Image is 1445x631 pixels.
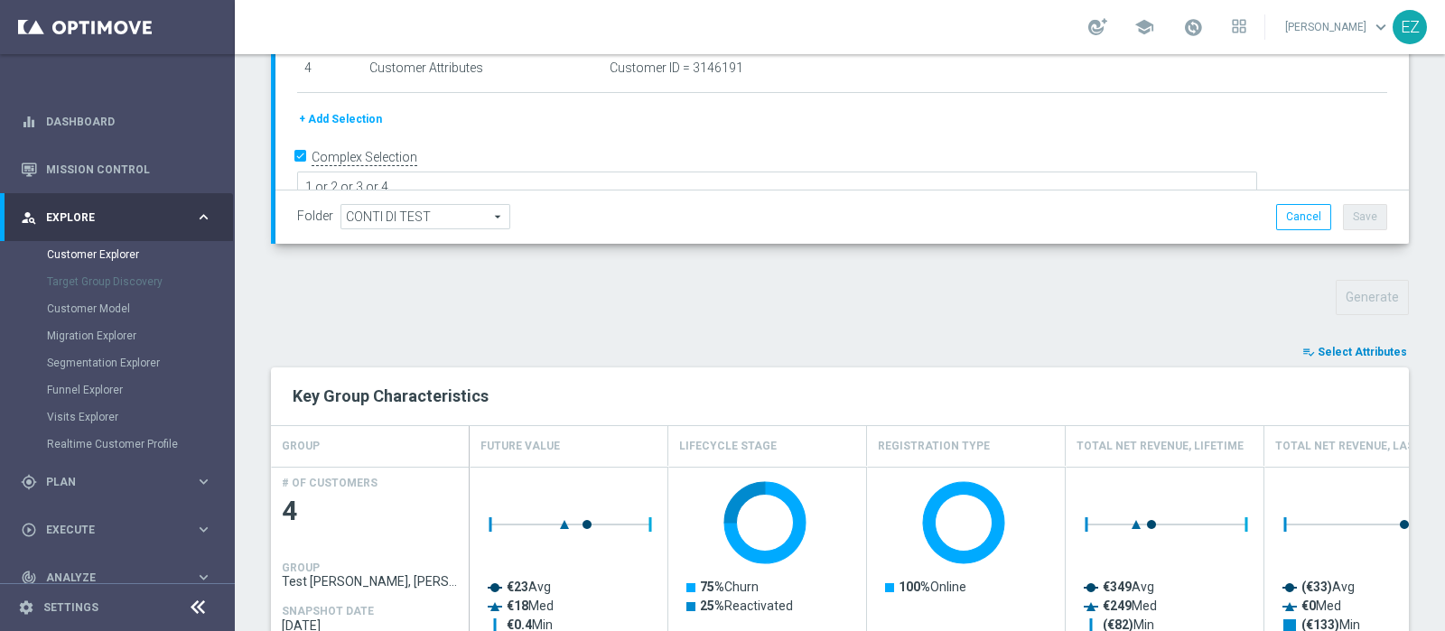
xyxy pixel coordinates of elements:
td: Customer Attributes [362,48,602,93]
span: Execute [46,524,195,535]
h4: GROUP [282,561,320,574]
a: Settings [43,602,98,613]
div: Target Group Discovery [47,268,233,295]
text: Avg [1103,580,1154,594]
text: Med [507,599,554,613]
button: Mission Control [20,162,213,177]
div: Plan [21,474,195,490]
div: Analyze [21,570,195,586]
button: gps_fixed Plan keyboard_arrow_right [20,475,213,489]
button: playlist_add_check Select Attributes [1300,342,1409,362]
h4: Future Value [480,431,560,462]
a: Mission Control [46,145,212,193]
span: school [1134,17,1154,37]
h4: # OF CUSTOMERS [282,477,378,489]
div: Mission Control [21,145,212,193]
i: track_changes [21,570,37,586]
i: gps_fixed [21,474,37,490]
tspan: 25% [700,599,724,613]
text: Reactivated [700,599,793,613]
tspan: 100% [899,580,930,594]
h4: Registration Type [878,431,990,462]
h4: GROUP [282,431,320,462]
a: Visits Explorer [47,410,188,424]
text: Med [1103,599,1157,613]
i: keyboard_arrow_right [195,521,212,538]
div: Funnel Explorer [47,376,233,404]
h4: Lifecycle Stage [679,431,777,462]
span: Customer ID = 3146191 [610,60,743,76]
span: Test Conto Cecilia, Roberto, Marco e Elena [282,574,459,589]
td: 4 [297,48,362,93]
label: Complex Selection [312,149,417,166]
div: Dashboard [21,97,212,145]
div: Customer Model [47,295,233,322]
span: Select Attributes [1318,346,1407,358]
button: play_circle_outline Execute keyboard_arrow_right [20,523,213,537]
span: Plan [46,477,195,487]
button: Save [1343,204,1387,229]
a: [PERSON_NAME]keyboard_arrow_down [1283,14,1393,41]
a: Customer Explorer [47,247,188,262]
a: Segmentation Explorer [47,356,188,370]
a: Realtime Customer Profile [47,437,188,451]
i: keyboard_arrow_right [195,473,212,490]
span: Explore [46,212,195,223]
i: keyboard_arrow_right [195,209,212,226]
tspan: €349 [1103,580,1132,594]
tspan: €23 [507,580,528,594]
button: Generate [1336,280,1409,315]
button: + Add Selection [297,109,384,129]
span: Analyze [46,572,195,583]
text: Med [1301,599,1341,613]
a: Funnel Explorer [47,383,188,397]
span: keyboard_arrow_down [1371,17,1391,37]
h2: Key Group Characteristics [293,385,1387,407]
i: keyboard_arrow_right [195,569,212,586]
a: Migration Explorer [47,329,188,343]
span: 4 [282,494,459,529]
i: play_circle_outline [21,522,37,538]
text: Churn [700,580,759,594]
button: track_changes Analyze keyboard_arrow_right [20,571,213,585]
i: person_search [21,209,37,226]
div: Realtime Customer Profile [47,431,233,458]
tspan: (€33) [1301,580,1332,595]
h4: SNAPSHOT DATE [282,605,374,617]
a: Customer Model [47,302,188,316]
text: Avg [507,580,551,594]
i: equalizer [21,114,37,130]
tspan: €0 [1301,599,1316,613]
div: Visits Explorer [47,404,233,431]
tspan: 75% [700,580,724,594]
i: playlist_add_check [1302,346,1315,358]
i: settings [18,599,34,616]
text: Avg [1301,580,1355,595]
label: Folder [297,209,333,224]
button: Cancel [1276,204,1331,229]
div: Segmentation Explorer [47,349,233,376]
div: EZ [1393,10,1427,44]
h4: Total Net Revenue, Lifetime [1077,431,1244,462]
button: equalizer Dashboard [20,115,213,129]
div: Explore [21,209,195,226]
button: person_search Explore keyboard_arrow_right [20,210,213,225]
text: Online [899,580,966,594]
a: Dashboard [46,97,212,145]
tspan: €18 [507,599,528,613]
div: Migration Explorer [47,322,233,349]
tspan: €249 [1103,599,1132,613]
div: Execute [21,522,195,538]
div: Customer Explorer [47,241,233,268]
